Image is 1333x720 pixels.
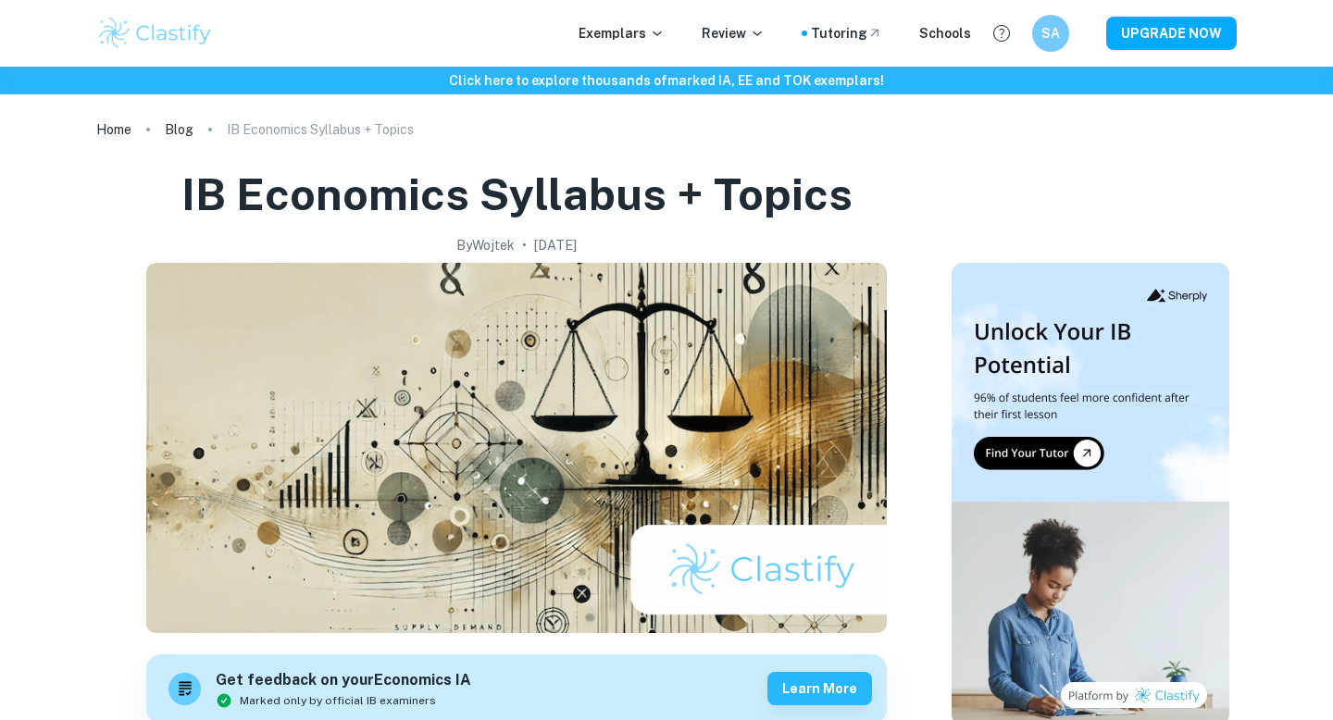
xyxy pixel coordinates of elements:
[146,263,887,633] img: IB Economics Syllabus + Topics cover image
[1106,17,1237,50] button: UPGRADE NOW
[96,117,131,143] a: Home
[227,119,414,140] p: IB Economics Syllabus + Topics
[767,672,872,705] button: Learn more
[522,235,527,255] p: •
[456,235,515,255] h2: By Wojtek
[986,18,1017,49] button: Help and Feedback
[181,165,853,224] h1: IB Economics Syllabus + Topics
[96,15,214,52] img: Clastify logo
[1040,23,1062,43] h6: SA
[919,23,971,43] a: Schools
[811,23,882,43] a: Tutoring
[534,235,577,255] h2: [DATE]
[216,669,471,692] h6: Get feedback on your Economics IA
[702,23,765,43] p: Review
[1032,15,1069,52] button: SA
[4,70,1329,91] h6: Click here to explore thousands of marked IA, EE and TOK exemplars !
[165,117,193,143] a: Blog
[240,692,436,709] span: Marked only by official IB examiners
[579,23,665,43] p: Exemplars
